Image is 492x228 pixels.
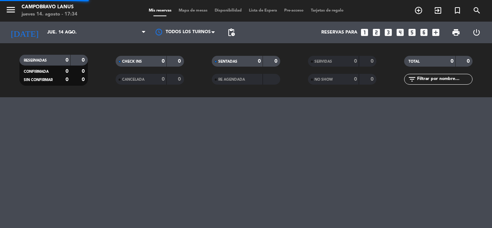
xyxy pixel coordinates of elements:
[395,28,405,37] i: looks_4
[24,59,47,62] span: RESERVADAS
[314,78,333,81] span: NO SHOW
[66,58,68,63] strong: 0
[408,60,420,63] span: TOTAL
[24,78,53,82] span: SIN CONFIRMAR
[5,24,44,40] i: [DATE]
[178,77,182,82] strong: 0
[162,77,165,82] strong: 0
[162,59,165,64] strong: 0
[434,6,442,15] i: exit_to_app
[245,9,281,13] span: Lista de Espera
[431,28,440,37] i: add_box
[218,78,245,81] span: RE AGENDADA
[419,28,429,37] i: looks_6
[466,22,487,43] div: LOG OUT
[384,28,393,37] i: looks_3
[218,60,237,63] span: SENTADAS
[122,60,142,63] span: CHECK INS
[472,28,481,37] i: power_settings_new
[122,78,144,81] span: CANCELADA
[414,6,423,15] i: add_circle_outline
[175,9,211,13] span: Mapa de mesas
[314,60,332,63] span: SERVIDAS
[407,28,417,37] i: looks_5
[258,59,261,64] strong: 0
[211,9,245,13] span: Disponibilidad
[371,77,375,82] strong: 0
[453,6,462,15] i: turned_in_not
[416,75,472,83] input: Filtrar por nombre...
[67,28,76,37] i: arrow_drop_down
[274,59,279,64] strong: 0
[178,59,182,64] strong: 0
[408,75,416,84] i: filter_list
[467,59,471,64] strong: 0
[372,28,381,37] i: looks_two
[360,28,369,37] i: looks_one
[354,77,357,82] strong: 0
[22,4,77,11] div: CAMPOBRAVO Lanus
[24,70,49,73] span: CONFIRMADA
[321,30,357,35] span: Reservas para
[145,9,175,13] span: Mis reservas
[451,59,453,64] strong: 0
[5,4,16,18] button: menu
[354,59,357,64] strong: 0
[66,69,68,74] strong: 0
[227,28,236,37] span: pending_actions
[473,6,481,15] i: search
[371,59,375,64] strong: 0
[82,58,86,63] strong: 0
[22,11,77,18] div: jueves 14. agosto - 17:34
[82,69,86,74] strong: 0
[66,77,68,82] strong: 0
[281,9,307,13] span: Pre-acceso
[82,77,86,82] strong: 0
[452,28,460,37] span: print
[307,9,347,13] span: Tarjetas de regalo
[5,4,16,15] i: menu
